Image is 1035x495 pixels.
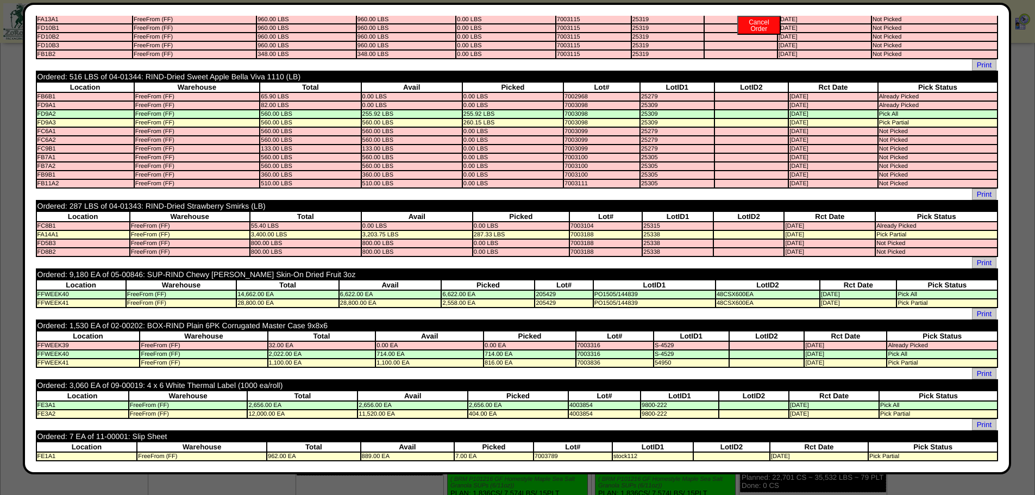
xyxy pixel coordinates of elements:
td: 0.00 LBS [456,51,555,58]
td: 0.00 LBS [362,93,462,101]
td: FB7A1 [37,154,134,161]
td: 3,203.75 LBS [362,231,472,239]
td: [DATE] [778,33,871,41]
span: Print [972,59,996,71]
td: Already Picked [876,222,997,230]
td: 0.00 LBS [463,128,563,135]
td: 0.00 LBS [463,180,563,187]
th: LotID1 [654,331,729,341]
td: 6,622.00 EA [442,291,534,298]
td: 560.00 LBS [362,162,462,170]
td: 7003188 [570,231,642,239]
td: 7003115 [556,16,631,23]
td: 25319 [632,51,704,58]
th: Location [37,212,129,221]
td: 14,662.00 EA [237,291,338,298]
td: FreeFrom (FF) [135,145,260,153]
td: 348.00 LBS [257,51,356,58]
td: 7003099 [564,145,639,153]
td: FreeFrom (FF) [135,93,260,101]
th: Rct Date [789,391,879,400]
td: FD9A3 [37,119,134,127]
td: FA13A1 [37,16,133,23]
td: 510.00 LBS [362,180,462,187]
td: Not Picked [876,248,997,256]
td: 32.00 EA [268,342,375,349]
td: [DATE] [789,128,877,135]
th: Pick Status [876,212,997,221]
td: 25305 [641,171,714,179]
th: Lot# [564,83,639,92]
th: Rct Date [789,83,877,92]
th: Rct Date [805,331,886,341]
td: 960.00 LBS [357,16,456,23]
td: 7003098 [564,110,639,118]
a: Print [972,257,996,268]
td: FE3A1 [37,402,128,409]
td: 560.00 LBS [362,128,462,135]
td: 25305 [641,162,714,170]
td: Not Picked [872,33,997,41]
td: 7003099 [564,136,639,144]
td: [DATE] [820,291,896,298]
th: Picked [463,83,563,92]
td: 0.00 LBS [362,102,462,109]
th: Pick Status [887,331,997,341]
td: 82.00 LBS [260,102,360,109]
th: Pick Status [897,280,997,290]
a: Print [972,189,996,200]
td: Pick All [887,350,997,358]
td: FreeFrom (FF) [135,119,260,127]
td: [DATE] [805,342,886,349]
td: 25305 [641,180,714,187]
td: FreeFrom (FF) [130,248,249,256]
td: 7003115 [556,33,631,41]
td: [DATE] [785,248,875,256]
button: CancelOrder [737,16,781,35]
td: FreeFrom (FF) [135,162,260,170]
td: 960.00 LBS [357,24,456,32]
td: PO1505/144839 [594,299,715,307]
td: FD8B2 [37,248,129,256]
td: FB7A2 [37,162,134,170]
td: 560.00 LBS [362,154,462,161]
td: FD10B1 [37,24,133,32]
td: 7003098 [564,119,639,127]
td: 3,400.00 LBS [250,231,361,239]
td: Not Picked [879,136,997,144]
td: 7002968 [564,93,639,101]
td: 960.00 LBS [257,42,356,49]
td: 25279 [641,136,714,144]
td: 7003098 [564,102,639,109]
td: 255.92 LBS [362,110,462,118]
td: 0.00 EA [484,342,575,349]
td: FD5B3 [37,240,129,247]
td: Pick Partial [876,231,997,239]
td: 7003316 [576,342,653,349]
th: Rct Date [785,212,875,221]
td: 7003104 [570,222,642,230]
td: 2,656.00 EA [248,402,357,409]
td: FreeFrom (FF) [127,291,236,298]
td: 960.00 LBS [357,42,456,49]
td: [DATE] [789,119,877,127]
td: Not Picked [872,16,997,23]
th: Total [237,280,338,290]
td: FFWEEK41 [37,359,140,367]
td: 25338 [643,248,713,256]
td: Not Picked [872,51,997,58]
td: 360.00 LBS [260,171,360,179]
td: 6,622.00 EA [340,291,441,298]
a: Print [972,368,996,379]
td: 960.00 LBS [257,24,356,32]
td: FFWEEK39 [37,342,140,349]
th: LotID1 [641,83,714,92]
td: [DATE] [789,136,877,144]
td: FB1B2 [37,51,133,58]
td: 0.00 LBS [456,42,555,49]
td: [DATE] [789,180,877,187]
a: Print [972,419,996,430]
